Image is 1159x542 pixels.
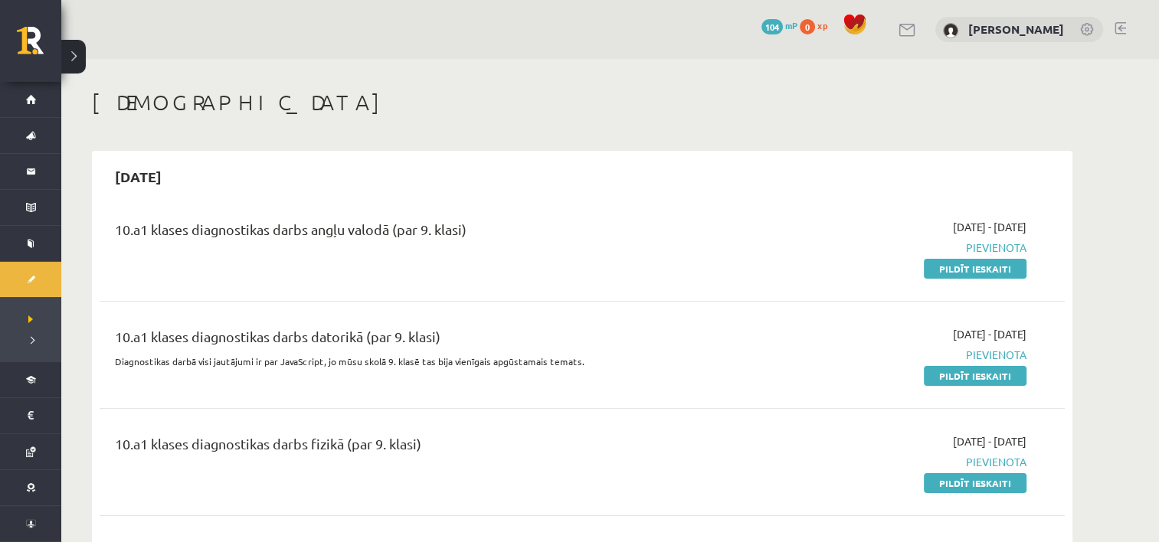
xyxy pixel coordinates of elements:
span: [DATE] - [DATE] [953,219,1026,235]
span: 0 [800,19,815,34]
div: 10.a1 klases diagnostikas darbs angļu valodā (par 9. klasi) [115,219,715,247]
span: [DATE] - [DATE] [953,433,1026,449]
a: [PERSON_NAME] [968,21,1064,37]
span: xp [817,19,827,31]
span: Pievienota [738,454,1026,470]
a: Pildīt ieskaiti [924,473,1026,493]
a: Rīgas 1. Tālmācības vidusskola [17,27,61,65]
div: 10.a1 klases diagnostikas darbs fizikā (par 9. klasi) [115,433,715,462]
a: Pildīt ieskaiti [924,366,1026,386]
p: Diagnostikas darbā visi jautājumi ir par JavaScript, jo mūsu skolā 9. klasē tas bija vienīgais ap... [115,354,715,368]
a: Pildīt ieskaiti [924,259,1026,279]
a: 104 mP [761,19,797,31]
div: 10.a1 klases diagnostikas darbs datorikā (par 9. klasi) [115,326,715,354]
h1: [DEMOGRAPHIC_DATA] [92,90,1072,116]
a: 0 xp [800,19,835,31]
span: mP [785,19,797,31]
span: [DATE] - [DATE] [953,326,1026,342]
span: 104 [761,19,783,34]
img: Ance Āboliņa [943,23,958,38]
span: Pievienota [738,240,1026,256]
h2: [DATE] [100,158,177,194]
span: Pievienota [738,347,1026,363]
